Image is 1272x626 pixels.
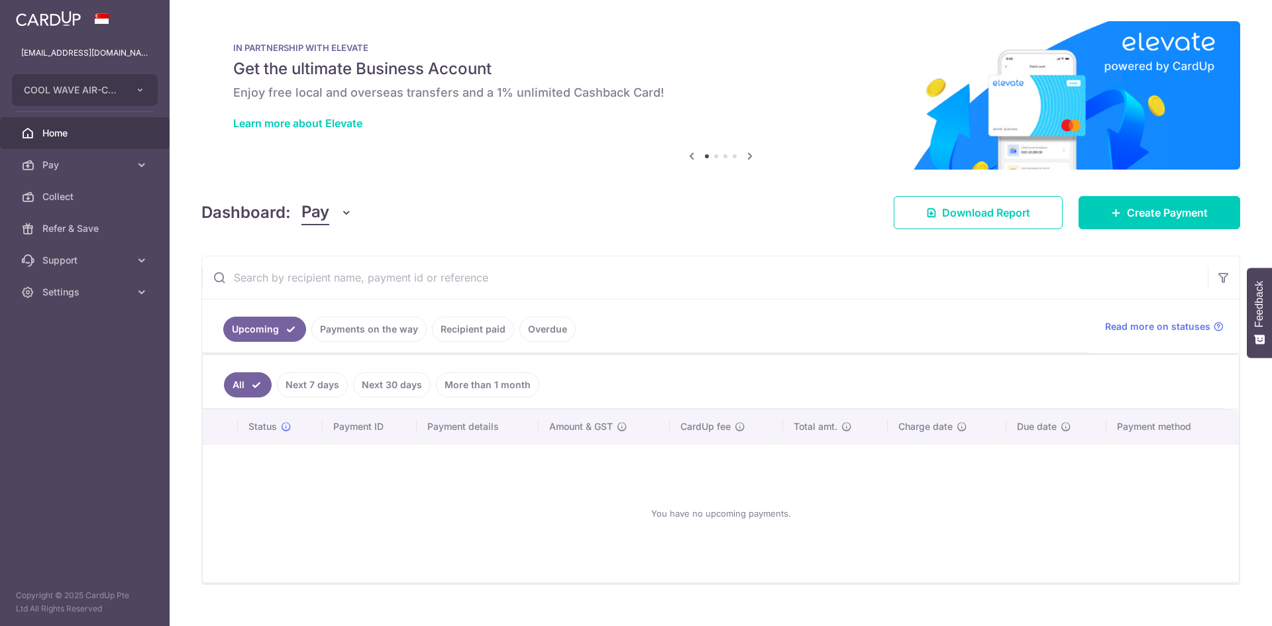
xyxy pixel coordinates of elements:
a: Next 30 days [353,372,431,397]
p: [EMAIL_ADDRESS][DOMAIN_NAME] [21,46,148,60]
span: COOL WAVE AIR-CONDITIONER AND ELECTRICAL TRADING [24,83,122,97]
span: Charge date [898,420,953,433]
img: Renovation banner [201,21,1240,170]
span: Pay [301,200,329,225]
a: Learn more about Elevate [233,117,362,130]
span: Status [248,420,277,433]
a: Payments on the way [311,317,427,342]
span: Create Payment [1127,205,1208,221]
span: Settings [42,286,130,299]
span: Download Report [942,205,1030,221]
span: Due date [1017,420,1057,433]
h4: Dashboard: [201,201,291,225]
a: Read more on statuses [1105,320,1224,333]
a: Create Payment [1079,196,1240,229]
span: Refer & Save [42,222,130,235]
img: CardUp [16,11,81,26]
a: All [224,372,272,397]
span: Feedback [1253,281,1265,327]
a: Recipient paid [432,317,514,342]
input: Search by recipient name, payment id or reference [202,256,1208,299]
span: CardUp fee [680,420,731,433]
span: Pay [42,158,130,172]
a: Overdue [519,317,576,342]
a: Next 7 days [277,372,348,397]
span: Amount & GST [549,420,613,433]
p: IN PARTNERSHIP WITH ELEVATE [233,42,1208,53]
a: Download Report [894,196,1063,229]
th: Payment ID [323,409,417,444]
th: Payment method [1106,409,1239,444]
span: Collect [42,190,130,203]
button: COOL WAVE AIR-CONDITIONER AND ELECTRICAL TRADING [12,74,158,106]
span: Support [42,254,130,267]
button: Pay [301,200,352,225]
button: Feedback - Show survey [1247,268,1272,358]
div: You have no upcoming payments. [219,455,1223,572]
h5: Get the ultimate Business Account [233,58,1208,79]
span: Total amt. [794,420,837,433]
a: More than 1 month [436,372,539,397]
a: Upcoming [223,317,306,342]
h6: Enjoy free local and overseas transfers and a 1% unlimited Cashback Card! [233,85,1208,101]
span: Read more on statuses [1105,320,1210,333]
span: Home [42,127,130,140]
th: Payment details [417,409,539,444]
